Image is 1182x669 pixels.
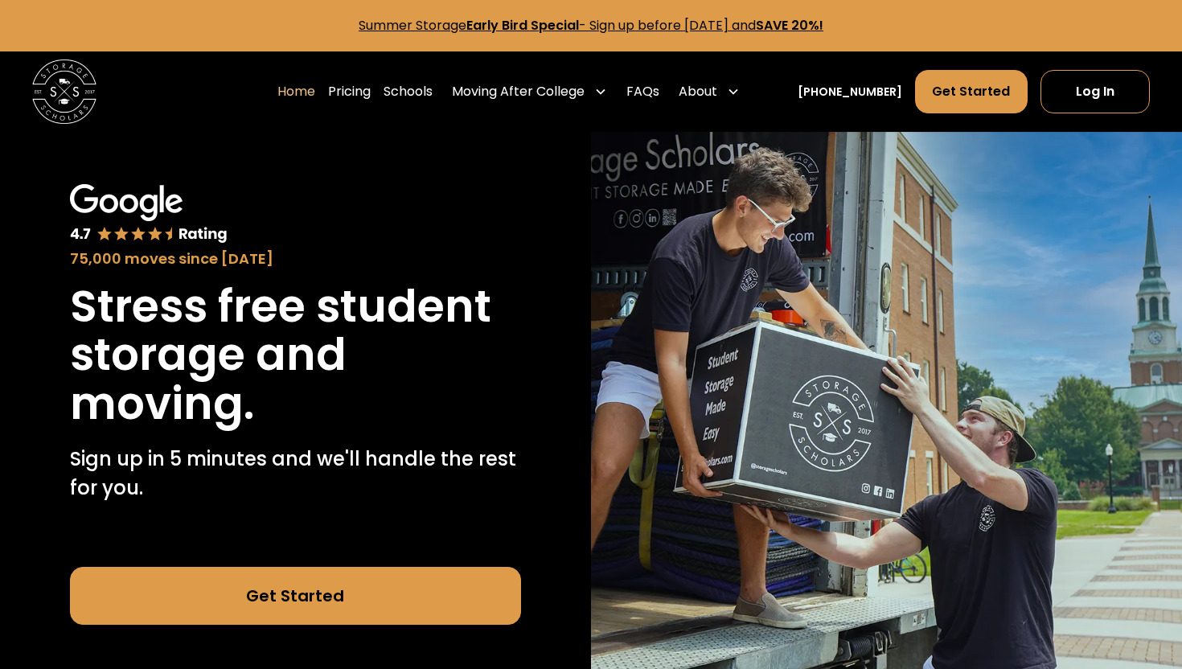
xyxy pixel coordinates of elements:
a: Get Started [915,70,1027,113]
div: 75,000 moves since [DATE] [70,248,521,269]
a: Home [277,69,315,114]
a: FAQs [626,69,659,114]
div: Moving After College [452,82,585,101]
img: Storage Scholars main logo [32,60,96,124]
p: Sign up in 5 minutes and we'll handle the rest for you. [70,445,521,503]
a: [PHONE_NUMBER] [798,84,902,101]
a: Get Started [70,567,521,625]
a: Pricing [328,69,371,114]
strong: SAVE 20%! [756,16,823,35]
div: About [679,82,717,101]
img: Google 4.7 star rating [70,184,228,244]
a: Summer StorageEarly Bird Special- Sign up before [DATE] andSAVE 20%! [359,16,823,35]
a: Log In [1040,70,1150,113]
h1: Stress free student storage and moving. [70,282,521,429]
strong: Early Bird Special [466,16,579,35]
a: Schools [384,69,433,114]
